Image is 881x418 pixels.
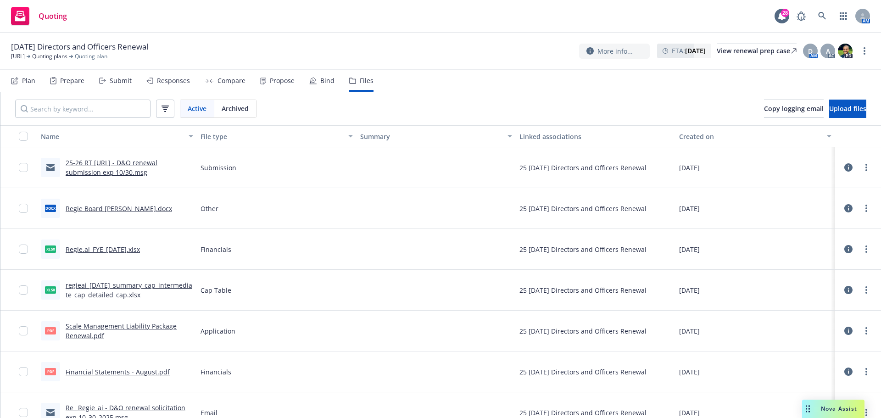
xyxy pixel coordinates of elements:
[201,408,217,418] span: Email
[188,104,206,113] span: Active
[792,7,810,25] a: Report a Bug
[519,408,647,418] div: 25 [DATE] Directors and Officers Renewal
[834,7,853,25] a: Switch app
[222,104,249,113] span: Archived
[41,132,183,141] div: Name
[679,367,700,377] span: [DATE]
[802,400,814,418] div: Drag to move
[861,203,872,214] a: more
[75,52,107,61] span: Quoting plan
[579,44,650,59] button: More info...
[45,286,56,293] span: xlsx
[829,100,866,118] button: Upload files
[45,327,56,334] span: pdf
[808,46,813,56] span: D
[859,45,870,56] a: more
[201,204,218,213] span: Other
[110,77,132,84] div: Submit
[821,405,857,412] span: Nova Assist
[320,77,335,84] div: Bind
[19,245,28,254] input: Toggle Row Selected
[672,46,706,56] span: ETA :
[270,77,295,84] div: Propose
[19,326,28,335] input: Toggle Row Selected
[19,163,28,172] input: Toggle Row Selected
[201,367,231,377] span: Financials
[45,245,56,252] span: xlsx
[679,326,700,336] span: [DATE]
[861,284,872,295] a: more
[597,46,633,56] span: More info...
[685,46,706,55] strong: [DATE]
[37,125,197,147] button: Name
[764,104,824,113] span: Copy logging email
[813,7,831,25] a: Search
[861,366,872,377] a: more
[861,407,872,418] a: more
[45,368,56,375] span: pdf
[519,326,647,336] div: 25 [DATE] Directors and Officers Renewal
[861,325,872,336] a: more
[861,162,872,173] a: more
[11,52,25,61] a: [URL]
[519,163,647,173] div: 25 [DATE] Directors and Officers Renewal
[66,281,192,299] a: regieai_[DATE]_summary_cap_intermediate_cap_detailed_cap.xlsx
[60,77,84,84] div: Prepare
[519,285,647,295] div: 25 [DATE] Directors and Officers Renewal
[679,285,700,295] span: [DATE]
[11,41,148,52] span: [DATE] Directors and Officers Renewal
[519,245,647,254] div: 25 [DATE] Directors and Officers Renewal
[19,408,28,417] input: Toggle Row Selected
[826,46,830,56] span: A
[32,52,67,61] a: Quoting plans
[802,400,864,418] button: Nova Assist
[197,125,357,147] button: File type
[861,244,872,255] a: more
[22,77,35,84] div: Plan
[66,322,177,340] a: Scale Management Liability Package Renewal.pdf
[66,368,170,376] a: Financial Statements - August.pdf
[516,125,675,147] button: Linked associations
[217,77,245,84] div: Compare
[764,100,824,118] button: Copy logging email
[360,77,374,84] div: Files
[519,367,647,377] div: 25 [DATE] Directors and Officers Renewal
[19,285,28,295] input: Toggle Row Selected
[201,285,231,295] span: Cap Table
[717,44,797,58] a: View renewal prep case
[201,163,236,173] span: Submission
[66,245,140,254] a: Regie.ai_FYE_[DATE].xlsx
[19,367,28,376] input: Toggle Row Selected
[15,100,151,118] input: Search by keyword...
[679,204,700,213] span: [DATE]
[679,408,700,418] span: [DATE]
[19,204,28,213] input: Toggle Row Selected
[39,12,67,20] span: Quoting
[45,205,56,212] span: docx
[19,132,28,141] input: Select all
[675,125,835,147] button: Created on
[519,132,672,141] div: Linked associations
[201,245,231,254] span: Financials
[7,3,71,29] a: Quoting
[679,163,700,173] span: [DATE]
[66,158,157,177] a: 25-26 RT [URL] - D&O renewal submission exp 10/30.msg
[829,104,866,113] span: Upload files
[679,132,821,141] div: Created on
[360,132,502,141] div: Summary
[357,125,516,147] button: Summary
[838,44,853,58] img: photo
[781,9,789,17] div: 28
[66,204,172,213] a: Regie Board [PERSON_NAME].docx
[201,326,235,336] span: Application
[519,204,647,213] div: 25 [DATE] Directors and Officers Renewal
[679,245,700,254] span: [DATE]
[157,77,190,84] div: Responses
[201,132,343,141] div: File type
